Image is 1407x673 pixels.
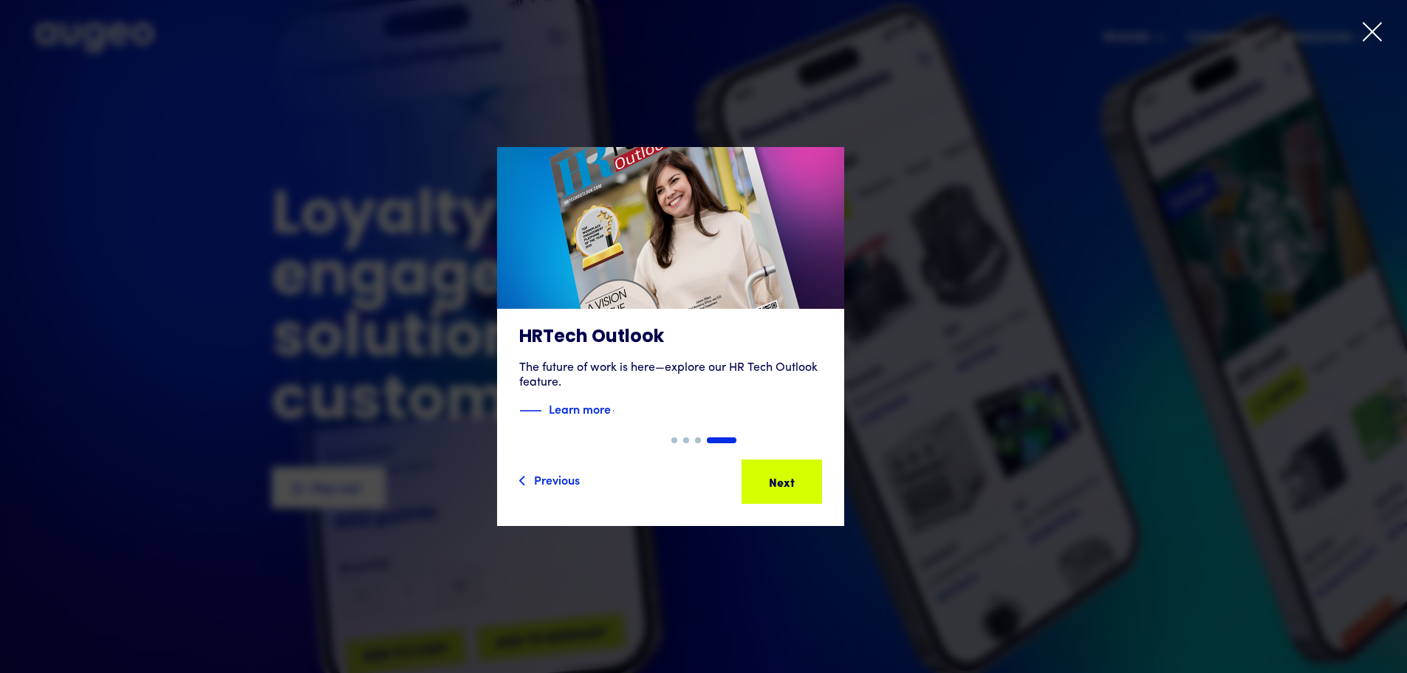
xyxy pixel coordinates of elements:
[671,437,677,443] div: Show slide 1 of 4
[683,437,689,443] div: Show slide 2 of 4
[519,361,822,390] div: The future of work is here—explore our HR Tech Outlook feature.
[534,471,580,488] div: Previous
[742,460,822,504] a: Next
[707,437,736,443] div: Show slide 4 of 4
[612,402,634,420] img: Blue text arrow
[519,402,541,420] img: Blue decorative line
[519,327,822,349] h3: HRTech Outlook
[549,400,611,417] strong: Learn more
[695,437,701,443] div: Show slide 3 of 4
[497,147,844,437] a: HRTech OutlookThe future of work is here—explore our HR Tech Outlook feature.Blue decorative line...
